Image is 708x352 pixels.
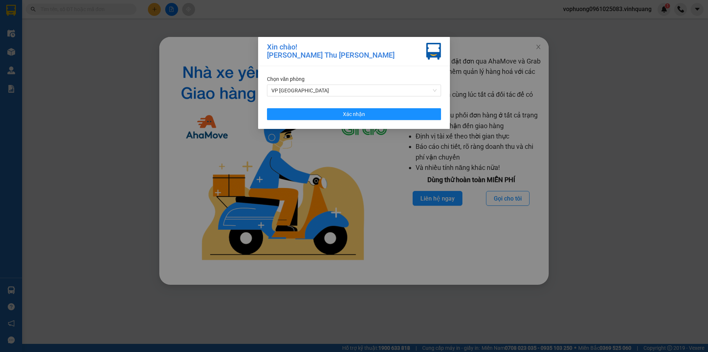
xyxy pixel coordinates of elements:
div: Chọn văn phòng [267,75,441,83]
button: Xác nhận [267,108,441,120]
div: Xin chào! [PERSON_NAME] Thu [PERSON_NAME] [267,43,395,60]
span: Xác nhận [343,110,365,118]
span: VP PHÚ SƠN [271,85,437,96]
img: vxr-icon [426,43,441,60]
